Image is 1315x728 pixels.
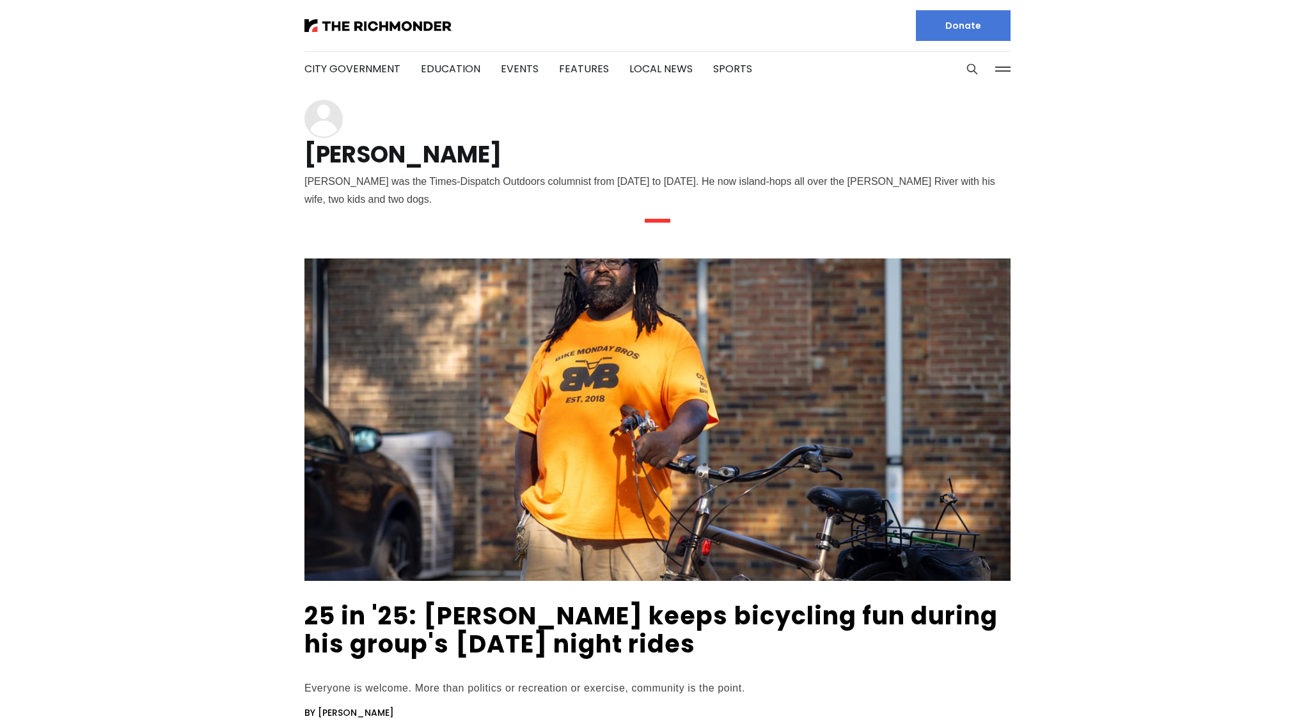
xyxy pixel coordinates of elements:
img: The Richmonder [304,19,452,32]
span: By [PERSON_NAME] [304,706,394,719]
h1: [PERSON_NAME] [304,145,1011,165]
a: Donate [916,10,1011,41]
a: 25 in '25: [PERSON_NAME] keeps bicycling fun during his group's [DATE] night rides [304,599,998,661]
div: [PERSON_NAME] was the Times-Dispatch Outdoors columnist from [DATE] to [DATE]. He now island-hops... [304,173,1011,209]
a: City Government [304,61,400,76]
a: Events [501,61,539,76]
iframe: portal-trigger [1206,665,1315,728]
div: Everyone is welcome. More than politics or recreation or exercise, community is the point. [304,681,1011,695]
a: Sports [713,61,752,76]
a: Education [421,61,480,76]
a: Features [559,61,609,76]
img: 25 in '25: Keith Ramsey keeps bicycling fun during his group's Monday night rides [304,258,1011,581]
button: Search this site [963,59,982,79]
a: Local News [629,61,693,76]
